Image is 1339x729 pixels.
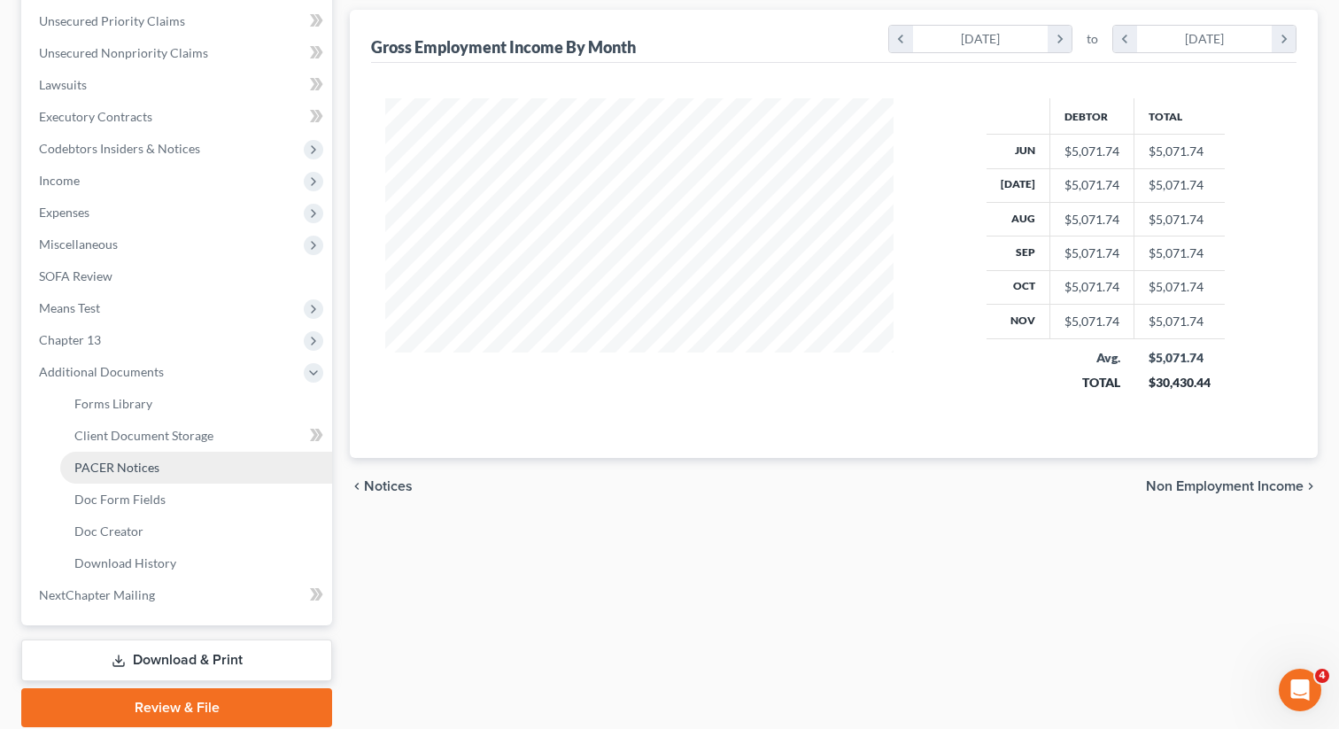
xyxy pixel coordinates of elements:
span: to [1087,30,1098,48]
div: $5,071.74 [1064,244,1119,262]
i: chevron_left [889,26,913,52]
th: [DATE] [987,168,1050,202]
a: PACER Notices [60,452,332,484]
button: Non Employment Income chevron_right [1146,479,1318,493]
th: Aug [987,202,1050,236]
a: Forms Library [60,388,332,420]
a: Download & Print [21,640,332,681]
td: $5,071.74 [1134,237,1225,270]
a: Client Document Storage [60,420,332,452]
i: chevron_left [1113,26,1137,52]
th: Jun [987,135,1050,168]
span: Executory Contracts [39,109,152,124]
div: $5,071.74 [1064,176,1119,194]
span: SOFA Review [39,268,112,283]
span: Chapter 13 [39,332,101,347]
span: Expenses [39,205,89,220]
div: $5,071.74 [1149,349,1211,367]
a: Doc Creator [60,516,332,547]
span: Lawsuits [39,77,87,92]
span: Doc Creator [74,523,143,539]
a: Unsecured Priority Claims [25,5,332,37]
td: $5,071.74 [1134,135,1225,168]
div: $5,071.74 [1064,211,1119,229]
div: $5,071.74 [1064,143,1119,160]
a: Unsecured Nonpriority Claims [25,37,332,69]
span: Download History [74,555,176,570]
a: Download History [60,547,332,579]
a: Lawsuits [25,69,332,101]
i: chevron_right [1272,26,1296,52]
div: Avg. [1064,349,1120,367]
span: Codebtors Insiders & Notices [39,141,200,156]
iframe: Intercom live chat [1279,669,1321,711]
div: $5,071.74 [1064,278,1119,296]
a: Executory Contracts [25,101,332,133]
span: Additional Documents [39,364,164,379]
div: [DATE] [913,26,1049,52]
div: Gross Employment Income By Month [371,36,636,58]
span: Means Test [39,300,100,315]
td: $5,071.74 [1134,168,1225,202]
a: SOFA Review [25,260,332,292]
span: Notices [364,479,413,493]
th: Debtor [1050,98,1134,134]
div: [DATE] [1137,26,1273,52]
a: Review & File [21,688,332,727]
i: chevron_right [1304,479,1318,493]
button: chevron_left Notices [350,479,413,493]
span: 4 [1315,669,1329,683]
i: chevron_left [350,479,364,493]
td: $5,071.74 [1134,270,1225,304]
div: $5,071.74 [1064,313,1119,330]
td: $5,071.74 [1134,305,1225,338]
td: $5,071.74 [1134,202,1225,236]
span: Non Employment Income [1146,479,1304,493]
span: Forms Library [74,396,152,411]
th: Oct [987,270,1050,304]
span: Unsecured Priority Claims [39,13,185,28]
th: Nov [987,305,1050,338]
span: Income [39,173,80,188]
span: NextChapter Mailing [39,587,155,602]
i: chevron_right [1048,26,1072,52]
a: Doc Form Fields [60,484,332,516]
span: Unsecured Nonpriority Claims [39,45,208,60]
div: TOTAL [1064,374,1120,392]
span: Miscellaneous [39,237,118,252]
th: Sep [987,237,1050,270]
div: $30,430.44 [1149,374,1211,392]
a: NextChapter Mailing [25,579,332,611]
span: Doc Form Fields [74,492,166,507]
span: PACER Notices [74,460,159,475]
th: Total [1134,98,1225,134]
span: Client Document Storage [74,428,213,443]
